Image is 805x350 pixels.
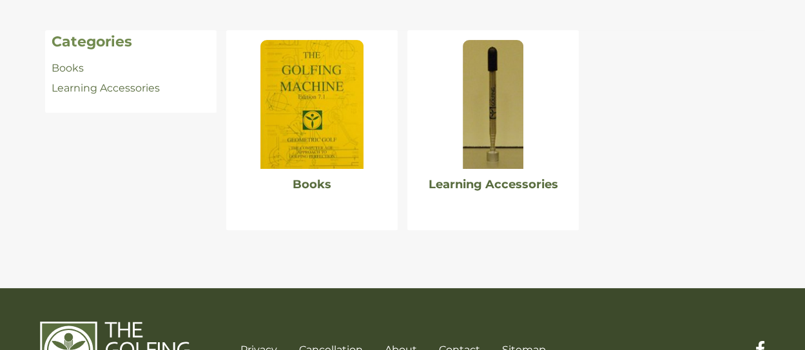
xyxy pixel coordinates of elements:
[52,62,84,74] a: Books
[52,82,160,94] a: Learning Accessories
[293,177,331,191] a: Books
[429,177,558,191] a: Learning Accessories
[52,34,210,50] h4: Categories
